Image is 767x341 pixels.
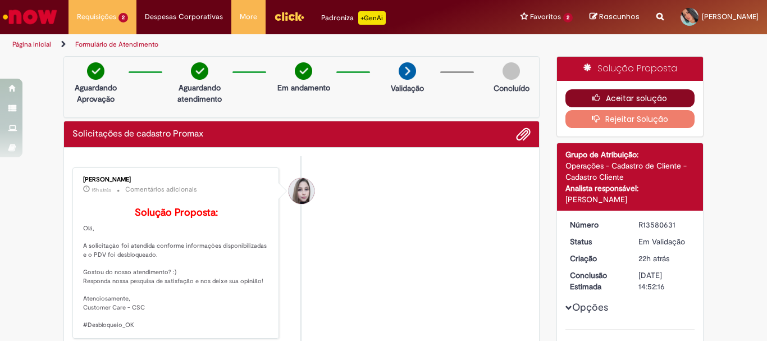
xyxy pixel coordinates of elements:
[565,183,695,194] div: Analista responsável:
[530,11,561,22] span: Favoritos
[599,11,640,22] span: Rascunhos
[83,176,270,183] div: [PERSON_NAME]
[145,11,223,22] span: Despesas Corporativas
[638,270,691,292] div: [DATE] 14:52:16
[494,83,529,94] p: Concluído
[561,270,631,292] dt: Conclusão Estimada
[565,194,695,205] div: [PERSON_NAME]
[565,110,695,128] button: Rejeitar Solução
[289,178,314,204] div: Daniele Aparecida Queiroz
[565,149,695,160] div: Grupo de Atribuição:
[358,11,386,25] p: +GenAi
[191,62,208,80] img: check-circle-green.png
[561,236,631,247] dt: Status
[638,219,691,230] div: R13580631
[565,160,695,183] div: Operações - Cadastro de Cliente - Cadastro Cliente
[135,206,218,219] b: Solução Proposta:
[69,82,123,104] p: Aguardando Aprovação
[277,82,330,93] p: Em andamento
[274,8,304,25] img: click_logo_yellow_360x200.png
[391,83,424,94] p: Validação
[92,187,111,193] span: 15h atrás
[295,62,312,80] img: check-circle-green.png
[638,253,691,264] div: 30/09/2025 10:52:08
[702,12,759,21] span: [PERSON_NAME]
[92,187,111,193] time: 30/09/2025 17:30:34
[8,34,503,55] ul: Trilhas de página
[172,82,227,104] p: Aguardando atendimento
[87,62,104,80] img: check-circle-green.png
[240,11,257,22] span: More
[125,185,197,194] small: Comentários adicionais
[72,129,203,139] h2: Solicitações de cadastro Promax Histórico de tíquete
[590,12,640,22] a: Rascunhos
[503,62,520,80] img: img-circle-grey.png
[12,40,51,49] a: Página inicial
[321,11,386,25] div: Padroniza
[638,253,669,263] time: 30/09/2025 10:52:08
[516,127,531,142] button: Adicionar anexos
[565,89,695,107] button: Aceitar solução
[638,236,691,247] div: Em Validação
[563,13,573,22] span: 2
[75,40,158,49] a: Formulário de Atendimento
[1,6,59,28] img: ServiceNow
[83,207,270,330] p: Olá, A solicitação foi atendida conforme informações disponibilizadas e o PDV foi desbloqueado. G...
[77,11,116,22] span: Requisições
[638,253,669,263] span: 22h atrás
[118,13,128,22] span: 2
[557,57,704,81] div: Solução Proposta
[561,219,631,230] dt: Número
[561,253,631,264] dt: Criação
[399,62,416,80] img: arrow-next.png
